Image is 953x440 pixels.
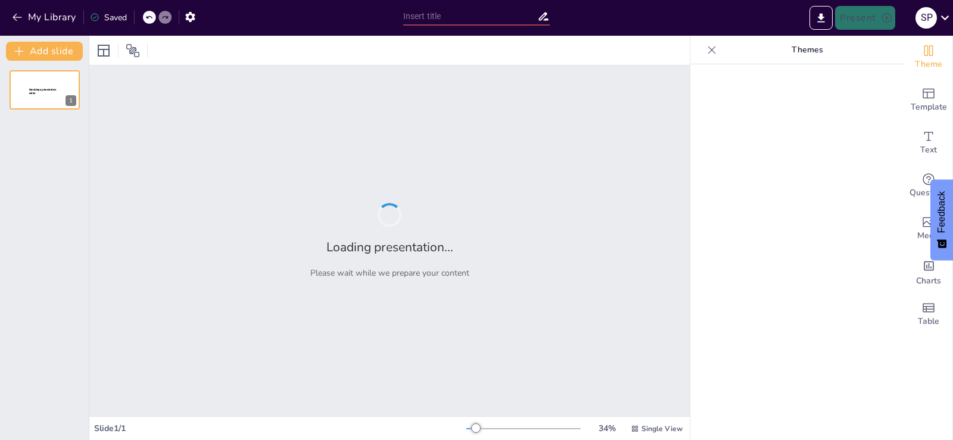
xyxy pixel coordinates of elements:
[911,101,947,114] span: Template
[9,8,81,27] button: My Library
[930,179,953,260] button: Feedback - Show survey
[10,70,80,110] div: 1
[920,143,937,157] span: Text
[809,6,833,30] button: Export to PowerPoint
[910,186,948,199] span: Questions
[905,121,952,164] div: Add text boxes
[915,6,937,30] button: S P
[94,423,466,434] div: Slide 1 / 1
[905,36,952,79] div: Change the overall theme
[62,74,76,88] button: Cannot delete last slide
[94,41,113,60] div: Layout
[905,164,952,207] div: Get real-time input from your audience
[90,12,127,23] div: Saved
[126,43,140,58] span: Position
[641,424,683,433] span: Single View
[6,42,83,61] button: Add slide
[915,7,937,29] div: S P
[593,423,621,434] div: 34 %
[905,79,952,121] div: Add ready made slides
[66,95,76,106] div: 1
[905,250,952,293] div: Add charts and graphs
[905,207,952,250] div: Add images, graphics, shapes or video
[916,274,941,288] span: Charts
[915,58,942,71] span: Theme
[905,293,952,336] div: Add a table
[403,8,538,25] input: Insert title
[936,191,947,233] span: Feedback
[326,239,453,255] h2: Loading presentation...
[721,36,893,64] p: Themes
[917,229,940,242] span: Media
[918,315,939,328] span: Table
[29,88,57,95] span: Sendsteps presentation editor
[835,6,895,30] button: Present
[45,74,60,88] button: Duplicate Slide
[310,267,469,279] p: Please wait while we prepare your content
